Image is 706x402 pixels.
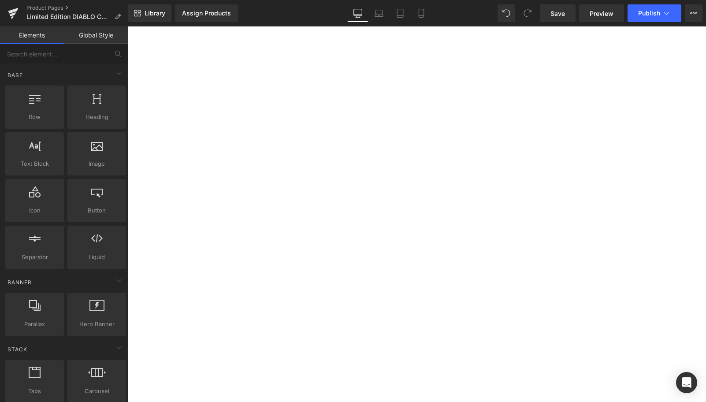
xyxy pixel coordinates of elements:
[70,159,123,168] span: Image
[519,4,536,22] button: Redo
[628,4,681,22] button: Publish
[7,71,24,79] span: Base
[70,112,123,122] span: Heading
[70,206,123,215] span: Button
[550,9,565,18] span: Save
[145,9,165,17] span: Library
[579,4,624,22] a: Preview
[390,4,411,22] a: Tablet
[70,320,123,329] span: Hero Banner
[411,4,432,22] a: Mobile
[8,387,61,396] span: Tabs
[347,4,368,22] a: Desktop
[64,26,128,44] a: Global Style
[8,320,61,329] span: Parallax
[498,4,515,22] button: Undo
[676,372,697,393] div: Open Intercom Messenger
[590,9,613,18] span: Preview
[7,345,28,354] span: Stack
[26,4,128,11] a: Product Pages
[638,10,660,17] span: Publish
[182,10,231,17] div: Assign Products
[70,387,123,396] span: Carousel
[368,4,390,22] a: Laptop
[685,4,702,22] button: More
[7,278,33,287] span: Banner
[8,159,61,168] span: Text Block
[8,112,61,122] span: Row
[26,13,111,20] span: Limited Edition DIABLO CARBON RED
[70,253,123,262] span: Liquid
[128,4,171,22] a: New Library
[8,253,61,262] span: Separator
[8,206,61,215] span: Icon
